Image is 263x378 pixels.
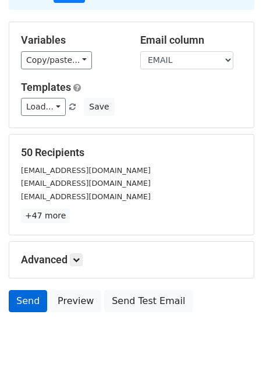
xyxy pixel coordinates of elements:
[21,253,242,266] h5: Advanced
[84,98,114,116] button: Save
[21,192,151,201] small: [EMAIL_ADDRESS][DOMAIN_NAME]
[50,290,101,312] a: Preview
[21,51,92,69] a: Copy/paste...
[140,34,242,47] h5: Email column
[21,34,123,47] h5: Variables
[21,146,242,159] h5: 50 Recipients
[21,179,151,188] small: [EMAIL_ADDRESS][DOMAIN_NAME]
[205,322,263,378] iframe: Chat Widget
[21,209,70,223] a: +47 more
[21,81,71,93] a: Templates
[21,166,151,175] small: [EMAIL_ADDRESS][DOMAIN_NAME]
[9,290,47,312] a: Send
[21,98,66,116] a: Load...
[104,290,193,312] a: Send Test Email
